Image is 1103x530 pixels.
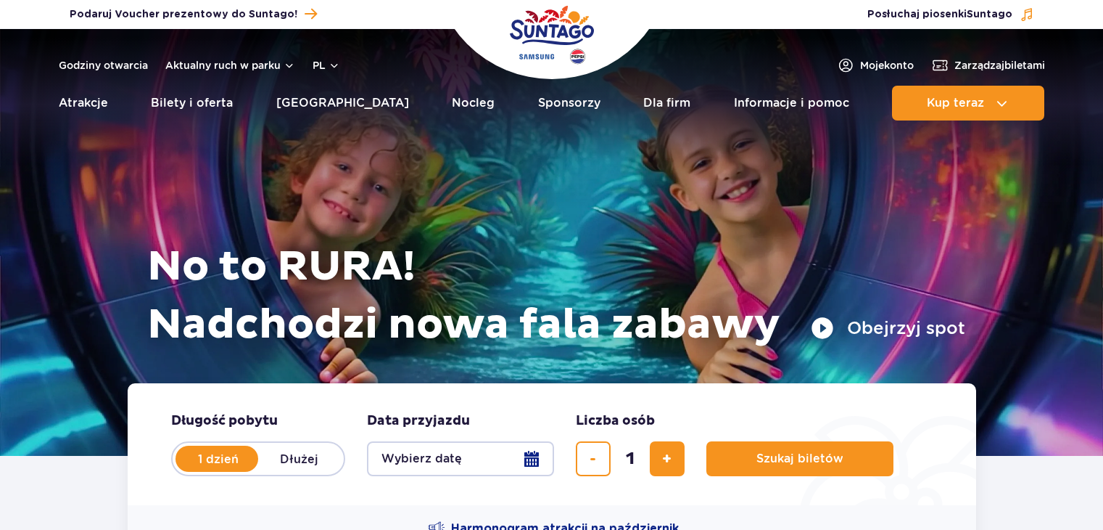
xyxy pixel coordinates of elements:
label: Dłużej [258,444,341,474]
span: Moje konto [860,58,914,73]
span: Kup teraz [927,97,984,110]
button: usuń bilet [576,441,611,476]
input: liczba biletów [613,441,648,476]
button: Szukaj biletów [706,441,893,476]
a: [GEOGRAPHIC_DATA] [276,86,409,121]
button: Aktualny ruch w parku [165,60,295,71]
a: Sponsorzy [538,86,600,121]
span: Szukaj biletów [756,452,843,465]
span: Data przyjazdu [367,412,470,430]
span: Zarządzaj biletami [954,58,1045,73]
a: Zarządzajbiletami [931,57,1045,74]
form: Planowanie wizyty w Park of Poland [128,383,976,505]
span: Liczba osób [576,412,655,430]
button: Posłuchaj piosenkiSuntago [867,7,1034,22]
button: Wybierz datę [367,441,554,476]
span: Podaruj Voucher prezentowy do Suntago! [70,7,297,22]
a: Bilety i oferta [151,86,233,121]
a: Mojekonto [837,57,914,74]
span: Suntago [967,9,1012,20]
label: 1 dzień [177,444,260,474]
a: Informacje i pomoc [734,86,849,121]
a: Dla firm [643,86,690,121]
a: Godziny otwarcia [59,58,148,73]
button: Kup teraz [892,86,1044,121]
a: Nocleg [452,86,495,121]
a: Atrakcje [59,86,108,121]
span: Długość pobytu [171,412,278,430]
button: Obejrzyj spot [811,317,965,340]
h1: No to RURA! Nadchodzi nowa fala zabawy [147,238,965,354]
button: pl [313,58,340,73]
span: Posłuchaj piosenki [867,7,1012,22]
button: dodaj bilet [650,441,685,476]
a: Podaruj Voucher prezentowy do Suntago! [70,4,317,24]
